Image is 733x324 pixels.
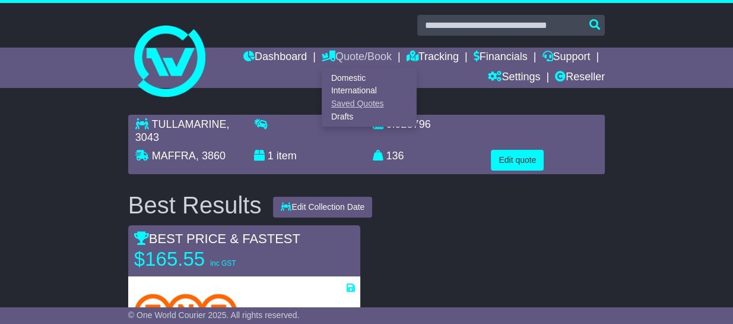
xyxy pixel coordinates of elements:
a: Financials [474,48,528,68]
span: © One World Courier 2025. All rights reserved. [128,310,300,320]
div: Best Results [122,192,268,218]
a: International [322,84,416,97]
span: , 3043 [135,118,230,143]
a: Support [542,48,590,68]
span: TULLAMARINE [152,118,227,130]
a: Settings [488,68,540,88]
button: Edit quote [491,150,544,171]
a: Quote/Book [322,48,392,68]
a: Dashboard [243,48,307,68]
a: Domestic [322,71,416,84]
a: Tracking [407,48,459,68]
span: BEST PRICE & FASTEST [134,231,300,246]
a: Saved Quotes [322,97,416,111]
span: inc GST [210,259,236,268]
span: 136 [386,150,404,162]
p: $165.55 [134,247,283,271]
span: 1 [268,150,274,162]
span: MAFFRA [152,150,196,162]
div: Quote/Book [322,68,417,127]
button: Edit Collection Date [273,197,372,218]
span: , 3860 [196,150,226,162]
a: Reseller [555,68,605,88]
a: Drafts [322,110,416,123]
span: item [277,150,297,162]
